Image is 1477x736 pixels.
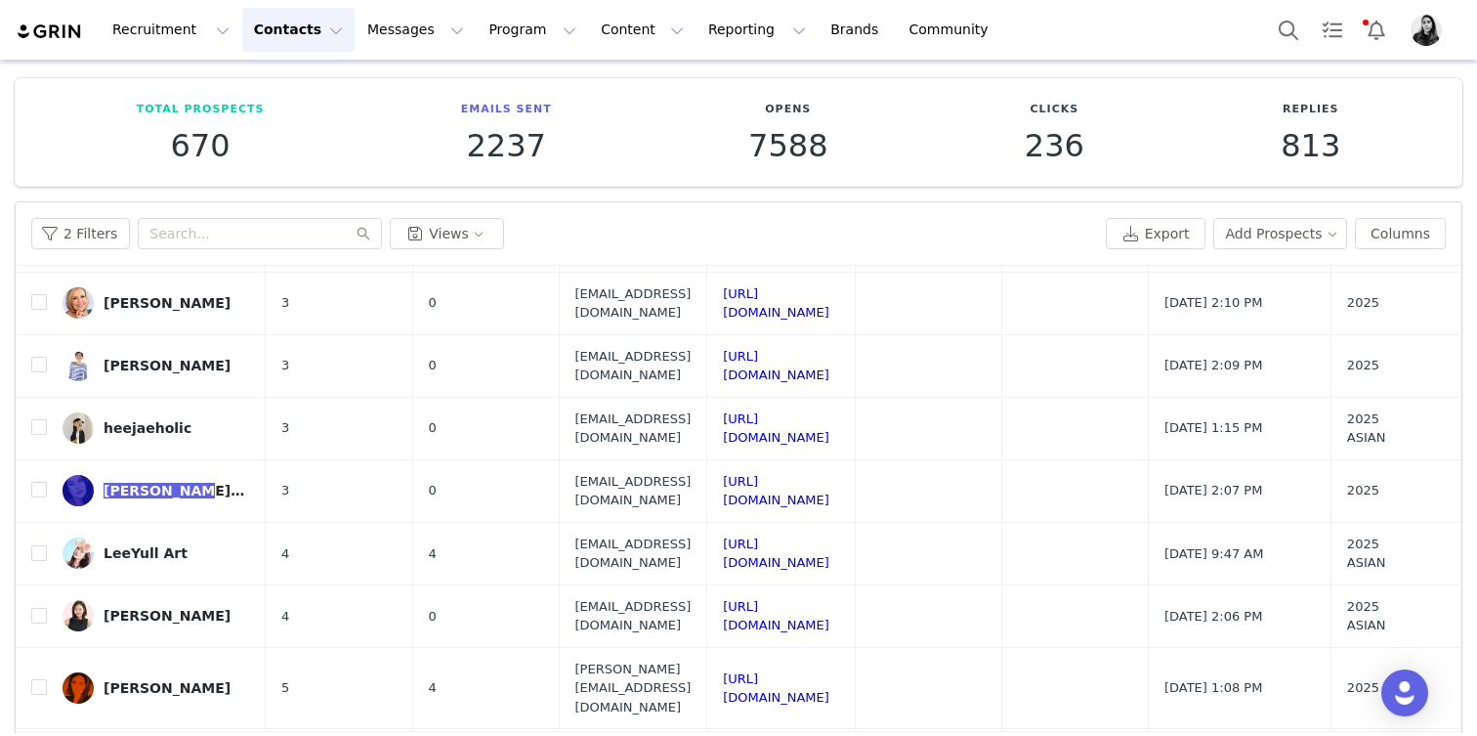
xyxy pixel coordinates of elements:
button: Reporting [696,8,818,52]
span: [DATE] 2:09 PM [1164,356,1262,375]
p: Total Prospects [137,102,265,118]
p: Opens [748,102,827,118]
span: 0 [429,356,437,375]
span: 2025 ASIAN [1347,597,1386,635]
button: Contacts [242,8,355,52]
button: Recruitment [101,8,241,52]
a: [URL][DOMAIN_NAME] [723,599,829,633]
p: 2237 [461,128,552,163]
button: Export [1106,218,1205,249]
a: [URL][DOMAIN_NAME] [723,286,829,321]
span: [EMAIL_ADDRESS][DOMAIN_NAME] [575,472,692,510]
a: Tasks [1311,8,1354,52]
button: 2 Filters [31,218,130,249]
span: 4 [281,544,289,564]
span: [PERSON_NAME][EMAIL_ADDRESS][DOMAIN_NAME] [575,660,692,717]
a: [PERSON_NAME][DATE] [63,475,250,506]
button: Columns [1355,218,1446,249]
p: Clicks [1025,102,1084,118]
p: 670 [137,128,265,163]
button: Notifications [1355,8,1398,52]
span: 3 [281,356,289,375]
span: 3 [281,481,289,500]
span: [EMAIL_ADDRESS][DOMAIN_NAME] [575,347,692,385]
img: 71449f9e-a342-4489-9b03-dedd6d85d4f7--s.jpg [63,350,94,381]
button: Add Prospects [1213,218,1348,249]
img: 3c9d631b-f52d-4f39-9a0a-e77762423099--s.jpg [63,672,94,704]
span: 4 [281,607,289,627]
a: [PERSON_NAME] [63,672,250,704]
div: [PERSON_NAME][DATE] [104,483,250,498]
button: Messages [356,8,476,52]
span: [EMAIL_ADDRESS][DOMAIN_NAME] [575,410,692,448]
div: Open Intercom Messenger [1381,670,1428,716]
img: 80124913-48a3-4968-9589-2f4ba17f0d27.jpg [63,412,94,444]
img: 878fedd3-0ef5-46fc-8430-10d0b4be8d09--s.jpg [63,475,94,506]
p: Emails Sent [461,102,552,118]
button: Profile [1399,15,1461,46]
span: 3 [281,293,289,313]
input: Search... [138,218,382,249]
a: [URL][DOMAIN_NAME] [723,671,829,706]
span: [DATE] 2:10 PM [1164,293,1262,313]
img: grin logo [16,22,84,41]
p: Replies [1281,102,1340,118]
button: Content [589,8,696,52]
span: [EMAIL_ADDRESS][DOMAIN_NAME] [575,535,692,573]
span: [EMAIL_ADDRESS][DOMAIN_NAME] [575,597,692,635]
img: 914389bd-640e-499e-ae00-054a92430984--s.jpg [63,600,94,631]
span: 4 [429,678,437,698]
button: Program [477,8,588,52]
i: icon: search [357,227,370,240]
span: 5 [281,678,289,698]
span: [DATE] 9:47 AM [1164,544,1264,564]
span: 2025 ASIAN [1347,410,1386,448]
span: 4 [429,544,437,564]
a: [URL][DOMAIN_NAME] [723,349,829,383]
a: [URL][DOMAIN_NAME] [723,537,829,571]
a: [URL][DOMAIN_NAME] [723,474,829,508]
span: 0 [429,418,437,438]
button: Search [1267,8,1310,52]
p: 813 [1281,128,1340,163]
div: heejaeholic [104,420,191,436]
p: 236 [1025,128,1084,163]
a: [PERSON_NAME] [63,600,250,631]
span: [EMAIL_ADDRESS][DOMAIN_NAME] [575,284,692,323]
div: [PERSON_NAME] [104,358,231,373]
span: 0 [429,481,437,500]
img: 3988666f-b618-4335-b92d-0222703392cd.jpg [1411,15,1442,46]
a: LeeYull Art [63,538,250,569]
div: [PERSON_NAME] [104,295,231,311]
span: [DATE] 2:07 PM [1164,481,1262,500]
a: [URL][DOMAIN_NAME] [723,411,829,446]
span: 2025 ASIAN [1347,535,1386,573]
a: [PERSON_NAME] [63,350,250,381]
p: 7588 [748,128,827,163]
div: [PERSON_NAME] [104,680,231,696]
img: 201e38d7-aaa5-4b7f-b2fa-641fdd431884--s.jpg [63,287,94,319]
img: 6228b5b4-8b66-4b50-8631-ccf0588e0865.jpg [63,538,94,569]
span: [DATE] 1:15 PM [1164,418,1262,438]
a: Brands [819,8,896,52]
a: [PERSON_NAME] [63,287,250,319]
a: heejaeholic [63,412,250,444]
button: Views [390,218,504,249]
span: [DATE] 1:08 PM [1164,678,1262,698]
a: Community [898,8,1009,52]
div: [PERSON_NAME] [104,608,231,624]
span: 0 [429,293,437,313]
div: LeeYull Art [104,545,188,561]
span: 3 [281,418,289,438]
span: 0 [429,607,437,627]
span: [DATE] 2:06 PM [1164,607,1262,627]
